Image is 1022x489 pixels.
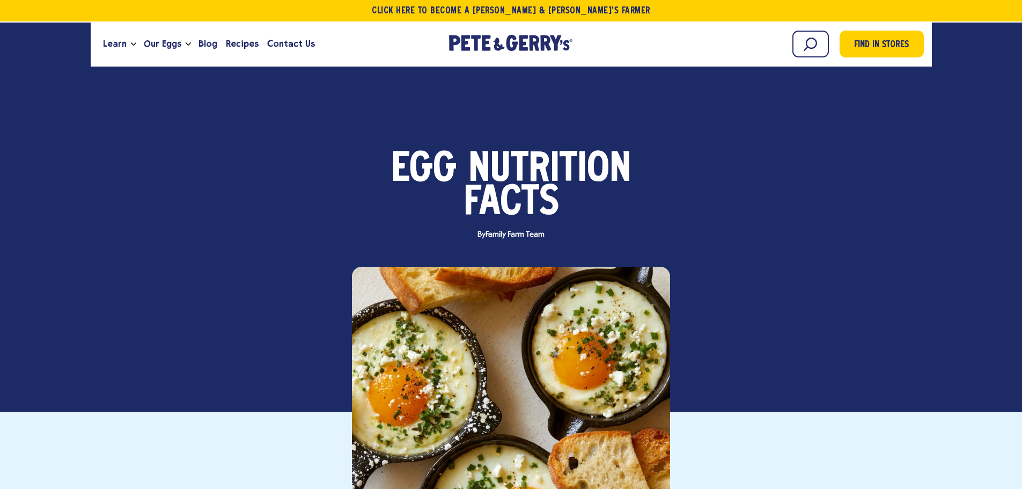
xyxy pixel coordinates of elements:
[139,30,186,59] a: Our Eggs
[486,230,544,239] span: Family Farm Team
[840,31,924,57] a: Find in Stores
[468,154,631,187] span: Nutrition
[144,37,181,50] span: Our Eggs
[267,37,315,50] span: Contact Us
[194,30,222,59] a: Blog
[99,30,131,59] a: Learn
[131,42,136,46] button: Open the dropdown menu for Learn
[464,187,559,220] span: Facts
[198,37,217,50] span: Blog
[263,30,319,59] a: Contact Us
[792,31,829,57] input: Search
[226,37,259,50] span: Recipes
[103,37,127,50] span: Learn
[186,42,191,46] button: Open the dropdown menu for Our Eggs
[854,38,909,53] span: Find in Stores
[391,154,457,187] span: Egg
[472,231,549,239] span: By
[222,30,263,59] a: Recipes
